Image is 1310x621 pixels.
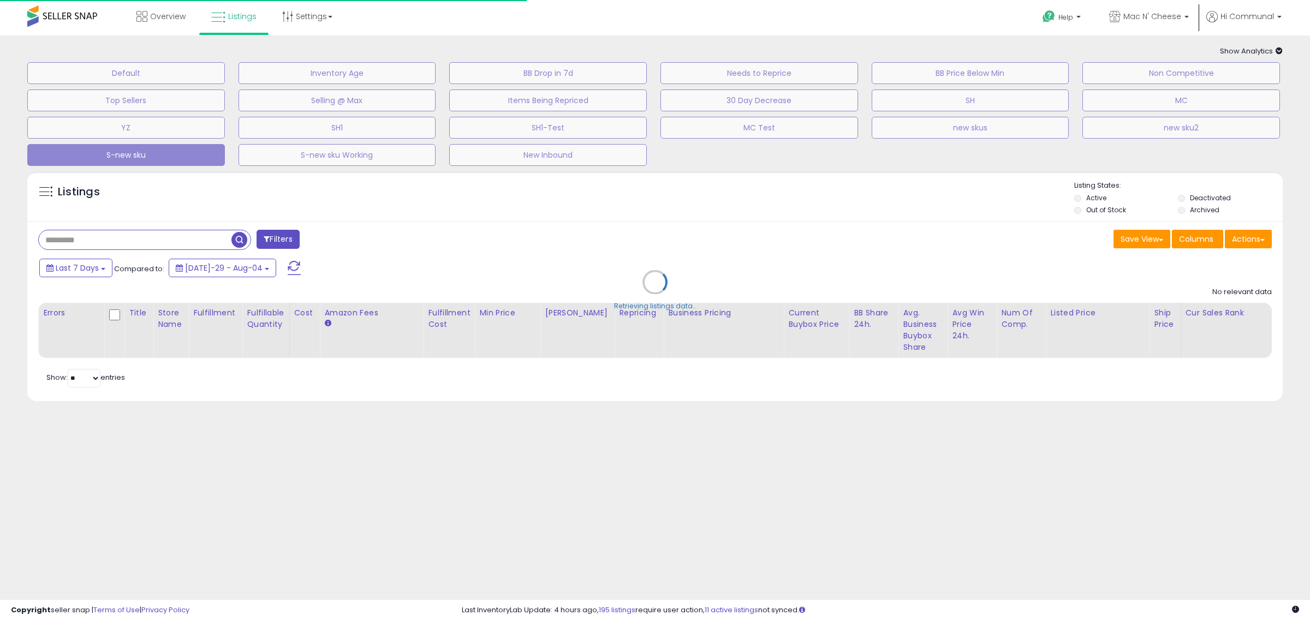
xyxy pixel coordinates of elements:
button: new sku2 [1082,117,1280,139]
button: BB Drop in 7d [449,62,647,84]
button: SH1-Test [449,117,647,139]
button: Needs to Reprice [660,62,858,84]
button: new skus [872,117,1069,139]
button: SH [872,89,1069,111]
span: Hi Communal [1220,11,1274,22]
button: 30 Day Decrease [660,89,858,111]
button: SH1 [239,117,436,139]
button: Items Being Repriced [449,89,647,111]
button: Top Sellers [27,89,225,111]
button: YZ [27,117,225,139]
span: Show Analytics [1220,46,1283,56]
span: Mac N' Cheese [1123,11,1181,22]
button: Inventory Age [239,62,436,84]
i: Get Help [1042,10,1056,23]
button: Selling @ Max [239,89,436,111]
div: Retrieving listings data.. [614,301,696,311]
button: BB Price Below Min [872,62,1069,84]
a: Hi Communal [1206,11,1282,35]
span: Help [1058,13,1073,22]
span: Overview [150,11,186,22]
button: Default [27,62,225,84]
button: S-new sku Working [239,144,436,166]
button: MC [1082,89,1280,111]
a: Help [1034,2,1092,35]
button: New Inbound [449,144,647,166]
button: S-new sku [27,144,225,166]
span: Listings [228,11,257,22]
button: MC Test [660,117,858,139]
button: Non Competitive [1082,62,1280,84]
